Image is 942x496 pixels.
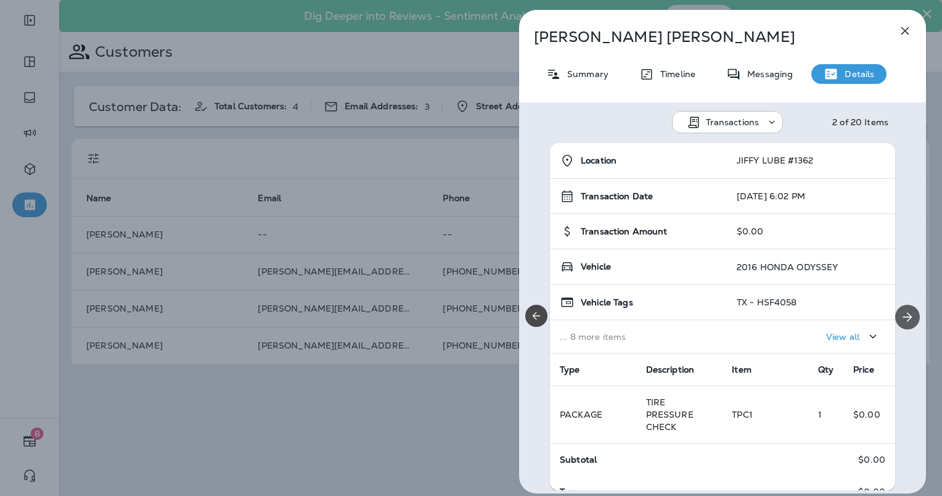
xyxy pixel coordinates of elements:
span: Transaction Date [581,191,653,202]
button: Previous [525,305,547,327]
p: Transactions [706,117,760,127]
span: Qty [818,364,833,375]
span: TIRE PRESSURE CHECK [646,397,694,432]
p: View all [826,332,859,342]
span: TPC1 [732,409,753,420]
p: $0.00 [858,455,885,465]
span: Location [581,155,616,166]
p: Timeline [654,69,695,79]
td: JIFFY LUBE #1362 [727,143,895,179]
p: ... 8 more items [560,332,717,342]
div: 2 of 20 Items [832,117,888,127]
span: Subtotal [560,454,597,465]
span: Vehicle Tags [581,297,633,308]
p: $0.00 [853,410,885,420]
p: 2016 HONDA ODYSSEY [737,262,838,272]
button: View all [821,325,885,348]
p: Details [838,69,874,79]
p: [PERSON_NAME] [PERSON_NAME] [534,28,870,46]
p: Summary [561,69,608,79]
span: Price [853,364,874,375]
span: Item [732,364,752,375]
span: PACKAGE [560,409,602,420]
span: Vehicle [581,262,611,272]
button: Next [895,305,920,329]
span: 1 [818,409,822,420]
td: $0.00 [727,214,895,249]
p: TX - HSF4058 [737,297,797,307]
span: Type [560,364,580,375]
td: [DATE] 6:02 PM [727,179,895,214]
p: Messaging [741,69,793,79]
span: Transaction Amount [581,226,668,237]
span: Description [646,364,695,375]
